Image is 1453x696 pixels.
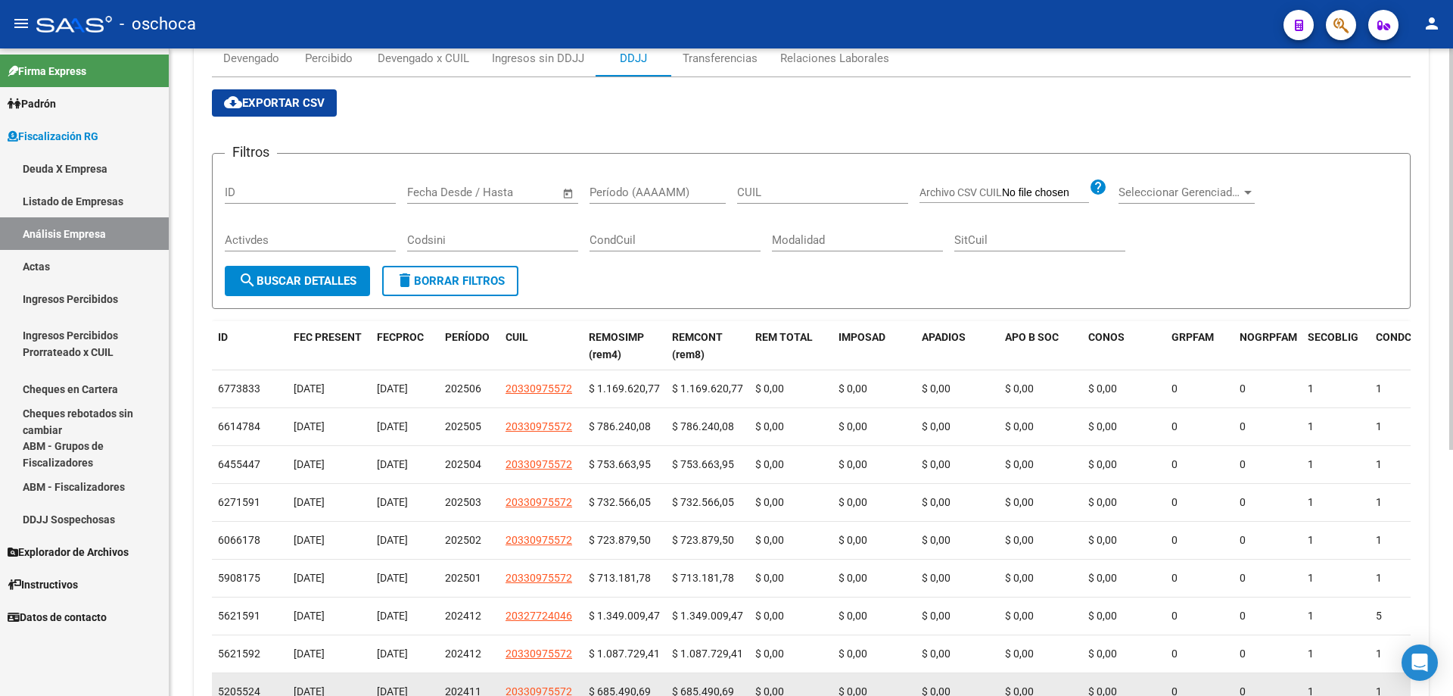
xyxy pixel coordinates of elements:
span: PERÍODO [445,331,490,343]
span: [DATE] [294,496,325,508]
span: Padrón [8,95,56,112]
datatable-header-cell: CONDCUIL [1370,321,1438,371]
span: 20327724046 [506,610,572,622]
span: ID [218,331,228,343]
span: 5 [1376,610,1382,622]
span: Borrar Filtros [396,274,505,288]
datatable-header-cell: NOGRPFAM [1234,321,1302,371]
span: $ 1.349.009,47 [589,610,660,622]
span: $ 0,00 [1005,382,1034,395]
span: 0 [1240,534,1246,546]
span: $ 753.663,95 [589,458,651,470]
span: 202501 [445,572,481,584]
span: 1 [1308,648,1314,660]
span: APO B SOC [1005,331,1059,343]
span: 6271591 [218,496,260,508]
div: Transferencias [683,50,758,67]
span: [DATE] [377,572,408,584]
span: FEC PRESENT [294,331,362,343]
span: Seleccionar Gerenciador [1119,186,1241,199]
mat-icon: delete [396,271,414,289]
div: Devengado x CUIL [378,50,469,67]
span: $ 0,00 [922,610,951,622]
span: NOGRPFAM [1240,331,1297,343]
span: 5621592 [218,648,260,660]
span: $ 0,00 [922,420,951,432]
span: Explorador de Archivos [8,544,129,560]
mat-icon: cloud_download [224,93,242,111]
span: FECPROC [377,331,424,343]
span: 20330975572 [506,534,572,546]
span: 20330975572 [506,458,572,470]
span: IMPOSAD [839,331,885,343]
mat-icon: menu [12,14,30,33]
span: 1 [1376,534,1382,546]
span: 1 [1308,420,1314,432]
mat-icon: person [1423,14,1441,33]
span: 0 [1240,648,1246,660]
span: 6455447 [218,458,260,470]
span: 1 [1308,458,1314,470]
span: Archivo CSV CUIL [919,186,1002,198]
span: CUIL [506,331,528,343]
span: $ 0,00 [755,382,784,395]
span: 202412 [445,610,481,622]
span: [DATE] [294,610,325,622]
span: SECOBLIG [1308,331,1358,343]
span: 1 [1308,382,1314,395]
span: $ 0,00 [755,610,784,622]
span: $ 0,00 [839,420,867,432]
span: 20330975572 [506,382,572,395]
span: CONOS [1088,331,1125,343]
span: $ 0,00 [1088,572,1117,584]
span: 202412 [445,648,481,660]
span: 1 [1308,610,1314,622]
datatable-header-cell: FEC PRESENT [288,321,371,371]
span: 1 [1376,458,1382,470]
span: $ 0,00 [1088,534,1117,546]
span: 202504 [445,458,481,470]
span: 1 [1376,382,1382,395]
span: $ 0,00 [839,610,867,622]
span: $ 723.879,50 [672,534,734,546]
span: 1 [1308,572,1314,584]
span: $ 0,00 [755,534,784,546]
div: Percibido [305,50,353,67]
span: 1 [1308,534,1314,546]
span: $ 713.181,78 [672,572,734,584]
datatable-header-cell: REM TOTAL [749,321,832,371]
span: 1 [1376,648,1382,660]
div: Ingresos sin DDJJ [492,50,584,67]
button: Borrar Filtros [382,266,518,296]
span: $ 0,00 [839,382,867,395]
span: 1 [1308,496,1314,508]
div: Relaciones Laborales [780,50,889,67]
mat-icon: help [1089,178,1107,196]
span: $ 0,00 [839,572,867,584]
span: Firma Express [8,63,86,80]
span: REMOSIMP (rem4) [589,331,644,360]
span: $ 713.181,78 [589,572,651,584]
datatable-header-cell: IMPOSAD [832,321,916,371]
span: $ 1.169.620,77 [672,382,743,395]
span: [DATE] [377,496,408,508]
span: $ 0,00 [1005,534,1034,546]
span: $ 0,00 [839,534,867,546]
span: $ 0,00 [839,648,867,660]
input: End date [470,186,543,199]
span: APADIOS [922,331,966,343]
span: 20330975572 [506,420,572,432]
span: $ 732.566,05 [589,496,651,508]
span: 6066178 [218,534,260,546]
span: $ 0,00 [1088,496,1117,508]
span: $ 0,00 [1088,648,1117,660]
span: $ 0,00 [1005,648,1034,660]
span: [DATE] [377,648,408,660]
span: CONDCUIL [1376,331,1427,343]
span: Fiscalización RG [8,128,98,145]
span: 6614784 [218,420,260,432]
span: 0 [1171,534,1178,546]
span: [DATE] [294,572,325,584]
span: 1 [1376,572,1382,584]
div: Devengado [223,50,279,67]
